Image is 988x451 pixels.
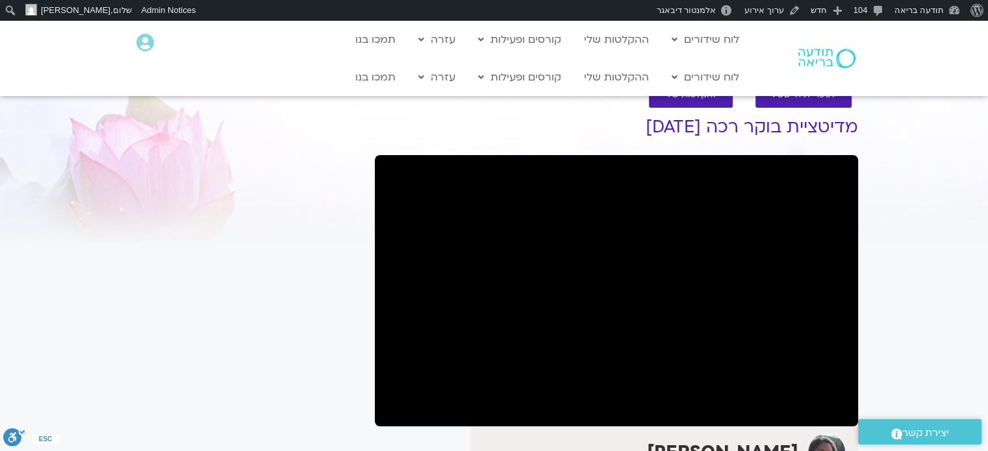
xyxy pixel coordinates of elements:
a: קורסים ופעילות [472,27,568,52]
iframe: מרחב תרגול מדיטציה בבוקר עם קרן גל - 18.9.25 [375,155,858,426]
a: ההקלטות שלי [577,65,655,90]
h1: מדיטציית בוקר רכה [DATE] [375,117,858,137]
a: עזרה [412,27,462,52]
a: קורסים ופעילות [472,65,568,90]
span: לספריית ה-VOD [771,90,836,100]
a: לוח שידורים [665,27,746,52]
span: [PERSON_NAME] [41,5,110,15]
a: תמכו בנו [349,65,402,90]
a: יצירת קשר [858,419,982,445]
span: להקלטות שלי [665,90,717,100]
a: תמכו בנו [349,27,402,52]
span: יצירת קשר [902,424,949,442]
img: תודעה בריאה [798,49,855,68]
a: ההקלטות שלי [577,27,655,52]
a: עזרה [412,65,462,90]
a: לוח שידורים [665,65,746,90]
